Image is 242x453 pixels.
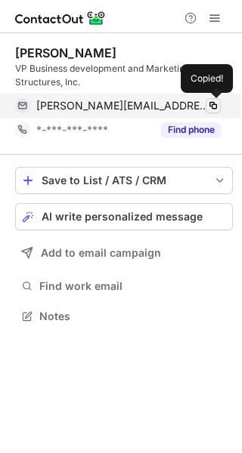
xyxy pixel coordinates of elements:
span: Notes [39,310,227,323]
button: Notes [15,306,233,327]
button: Add to email campaign [15,239,233,267]
span: Add to email campaign [41,247,161,259]
img: ContactOut v5.3.10 [15,9,106,27]
button: AI write personalized message [15,203,233,230]
span: Find work email [39,279,227,293]
button: save-profile-one-click [15,167,233,194]
div: [PERSON_NAME] [15,45,116,60]
button: Find work email [15,276,233,297]
div: VP Business development and Marketing at Uni-Structures, Inc. [15,62,233,89]
span: [PERSON_NAME][EMAIL_ADDRESS][DOMAIN_NAME] [36,99,209,112]
button: Reveal Button [161,122,221,137]
span: AI write personalized message [42,211,203,223]
div: Save to List / ATS / CRM [42,174,206,186]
